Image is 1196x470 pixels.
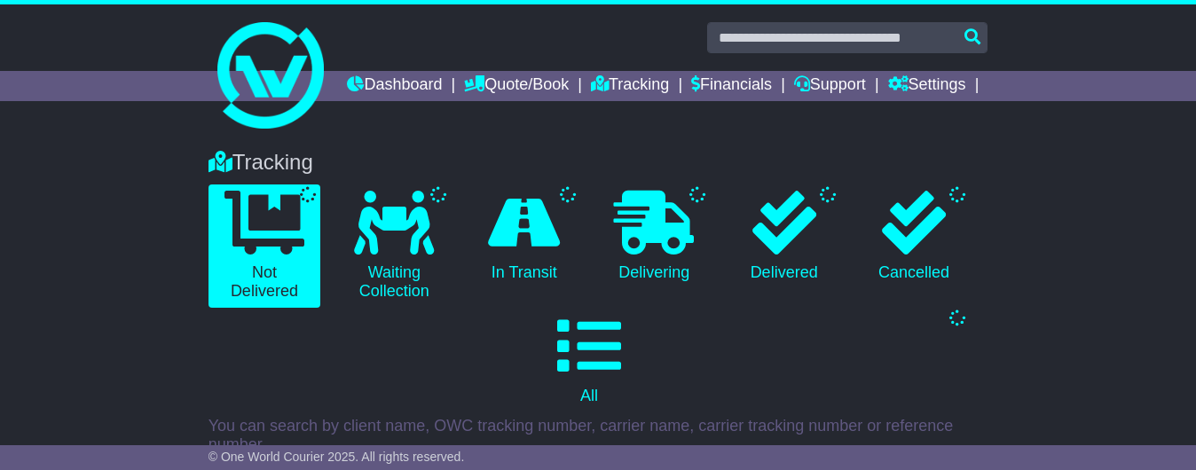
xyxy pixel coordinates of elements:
[728,184,839,289] a: Delivered
[338,184,450,308] a: Waiting Collection
[347,71,442,101] a: Dashboard
[209,450,465,464] span: © One World Courier 2025. All rights reserved.
[598,184,710,289] a: Delivering
[209,308,971,412] a: All
[858,184,970,289] a: Cancelled
[794,71,866,101] a: Support
[200,150,997,176] div: Tracking
[888,71,966,101] a: Settings
[691,71,772,101] a: Financials
[209,184,320,308] a: Not Delivered
[464,71,569,101] a: Quote/Book
[209,417,988,455] p: You can search by client name, OWC tracking number, carrier name, carrier tracking number or refe...
[468,184,580,289] a: In Transit
[591,71,669,101] a: Tracking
